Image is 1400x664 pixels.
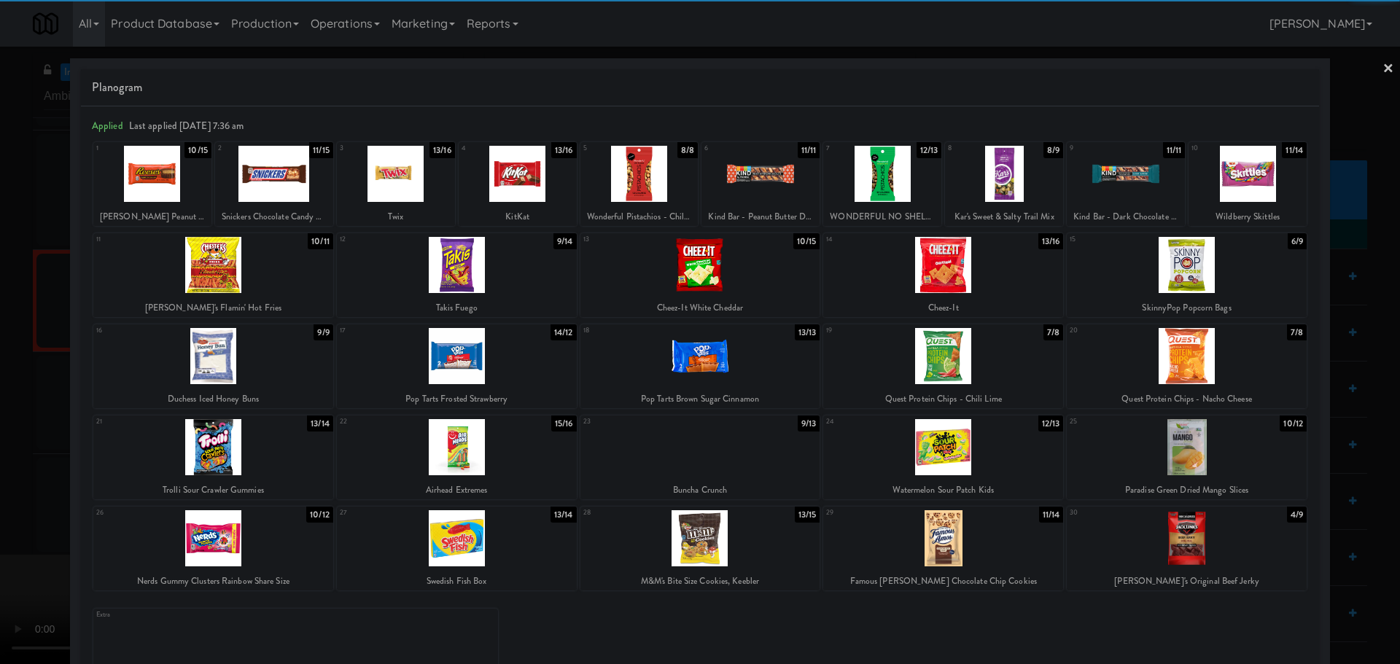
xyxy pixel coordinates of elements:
div: 1413/16Cheez-It [823,233,1063,317]
div: 2610/12Nerds Gummy Clusters Rainbow Share Size [93,507,333,590]
div: 2813/15M&M's Bite Size Cookies, Keebler [580,507,820,590]
div: 11/15 [309,142,333,158]
div: 6 [704,142,761,155]
div: M&M's Bite Size Cookies, Keebler [583,572,818,590]
div: 211/15Snickers Chocolate Candy Bar [215,142,333,226]
div: 156/9SkinnyPop Popcorn Bags [1067,233,1307,317]
div: WONDERFUL NO SHELL JALAPENO LIME PISTACHIOS 0.75oz BAG [823,208,941,226]
div: 10 [1191,142,1248,155]
div: 4 [462,142,518,155]
div: 239/13Buncha Crunch [580,415,820,499]
div: 2412/13Watermelon Sour Patch Kids [823,415,1063,499]
div: SkinnyPop Popcorn Bags [1069,299,1304,317]
div: 14/12 [551,324,577,340]
div: 10/12 [1280,415,1307,431]
div: 18 [583,324,700,337]
div: 2 [218,142,274,155]
div: 2510/12Paradise Green Dried Mango Slices [1067,415,1307,499]
div: 11/14 [1039,507,1064,523]
div: 5 [583,142,639,155]
div: Kind Bar - Peanut Butter Dark Chocolate [704,208,817,226]
div: Pop Tarts Frosted Strawberry [339,390,575,408]
div: 1714/12Pop Tarts Frosted Strawberry [337,324,577,408]
div: 24 [826,415,943,428]
div: Nerds Gummy Clusters Rainbow Share Size [96,572,331,590]
div: Duchess Iced Honey Buns [93,390,333,408]
div: 207/8Quest Protein Chips - Nacho Cheese [1067,324,1307,408]
div: 21 [96,415,213,428]
div: Swedish Fish Box [337,572,577,590]
div: Wildberry Skittles [1191,208,1304,226]
div: Airhead Extremes [339,481,575,499]
div: 11/11 [798,142,820,158]
div: 17 [340,324,456,337]
div: 197/8Quest Protein Chips - Chili Lime [823,324,1063,408]
div: 10/15 [184,142,211,158]
div: 58/8Wonderful Pistachios - Chili Roasted [580,142,699,226]
div: 1110/11[PERSON_NAME]'s Flamin' Hot Fries [93,233,333,317]
img: Micromart [33,11,58,36]
div: 23 [583,415,700,428]
div: Buncha Crunch [583,481,818,499]
div: 28 [583,507,700,519]
span: Applied [92,119,123,133]
div: 13/16 [551,142,577,158]
div: 611/11Kind Bar - Peanut Butter Dark Chocolate [701,142,820,226]
div: Buncha Crunch [580,481,820,499]
div: 7 [826,142,882,155]
div: 29 [826,507,943,519]
div: Paradise Green Dried Mango Slices [1069,481,1304,499]
div: 2113/14Trolli Sour Crawler Gummies [93,415,333,499]
div: Quest Protein Chips - Nacho Cheese [1069,390,1304,408]
div: 15/16 [551,415,577,431]
div: Cheez-It White Cheddar [580,299,820,317]
div: Pop Tarts Brown Sugar Cinnamon [583,390,818,408]
div: 12/13 [1038,415,1064,431]
div: KitKat [459,208,577,226]
div: 14 [826,233,943,246]
div: 3 [340,142,396,155]
div: Famous [PERSON_NAME] Chocolate Chip Cookies [825,572,1061,590]
div: Wildberry Skittles [1189,208,1307,226]
div: 22 [340,415,456,428]
div: 4/9 [1287,507,1307,523]
div: 1310/15Cheez-It White Cheddar [580,233,820,317]
div: 26 [96,507,213,519]
div: Nerds Gummy Clusters Rainbow Share Size [93,572,333,590]
div: [PERSON_NAME]'s Flamin' Hot Fries [96,299,331,317]
div: 129/14Takis Fuego [337,233,577,317]
div: [PERSON_NAME] Peanut Butter cups [96,208,209,226]
div: 15 [1070,233,1186,246]
div: 12/13 [917,142,942,158]
div: 2215/16Airhead Extremes [337,415,577,499]
div: Kind Bar - Peanut Butter Dark Chocolate [701,208,820,226]
div: 25 [1070,415,1186,428]
div: 11/14 [1282,142,1307,158]
div: 13/16 [429,142,455,158]
div: 13/15 [795,507,820,523]
div: Quest Protein Chips - Chili Lime [823,390,1063,408]
div: Famous [PERSON_NAME] Chocolate Chip Cookies [823,572,1063,590]
div: 6/9 [1288,233,1307,249]
div: Extra [96,609,295,621]
div: 10/11 [308,233,333,249]
div: 7/8 [1287,324,1307,340]
div: 2713/14Swedish Fish Box [337,507,577,590]
div: 9/9 [314,324,332,340]
div: Cheez-It White Cheddar [583,299,818,317]
div: 304/9[PERSON_NAME]'s Original Beef Jerky [1067,507,1307,590]
div: 20 [1070,324,1186,337]
div: 169/9Duchess Iced Honey Buns [93,324,333,408]
span: Planogram [92,77,1308,98]
div: Kar's Sweet & Salty Trail Mix [947,208,1061,226]
div: 2911/14Famous [PERSON_NAME] Chocolate Chip Cookies [823,507,1063,590]
div: WONDERFUL NO SHELL JALAPENO LIME PISTACHIOS 0.75oz BAG [825,208,939,226]
div: Pop Tarts Frosted Strawberry [337,390,577,408]
div: [PERSON_NAME]'s Flamin' Hot Fries [93,299,333,317]
div: 27 [340,507,456,519]
div: [PERSON_NAME] Peanut Butter cups [93,208,211,226]
div: 911/11Kind Bar - Dark Chocolate Nuts & Sea Salt [1067,142,1185,226]
div: 9 [1070,142,1126,155]
a: × [1382,47,1394,92]
div: Twix [337,208,455,226]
